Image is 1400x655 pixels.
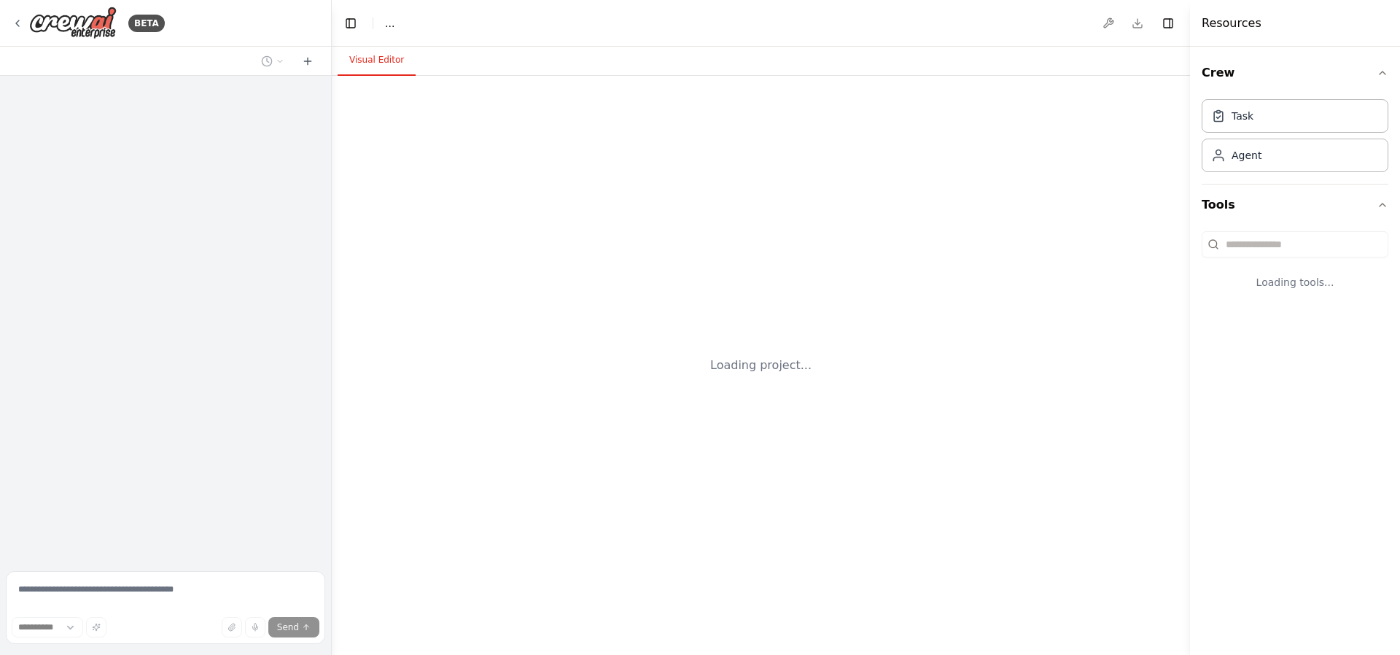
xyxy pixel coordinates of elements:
button: Start a new chat [296,53,319,70]
button: Visual Editor [338,45,416,76]
button: Improve this prompt [86,617,106,637]
button: Switch to previous chat [255,53,290,70]
span: ... [385,16,394,31]
button: Upload files [222,617,242,637]
div: Agent [1232,148,1261,163]
div: Task [1232,109,1253,123]
button: Tools [1202,185,1388,225]
div: Tools [1202,225,1388,313]
div: Loading project... [710,357,812,374]
button: Click to speak your automation idea [245,617,265,637]
button: Crew [1202,53,1388,93]
div: BETA [128,15,165,32]
button: Hide right sidebar [1158,13,1178,34]
img: Logo [29,7,117,39]
span: Send [277,621,299,633]
div: Crew [1202,93,1388,184]
button: Send [268,617,319,637]
div: Loading tools... [1202,263,1388,301]
nav: breadcrumb [385,16,394,31]
h4: Resources [1202,15,1261,32]
button: Hide left sidebar [341,13,361,34]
